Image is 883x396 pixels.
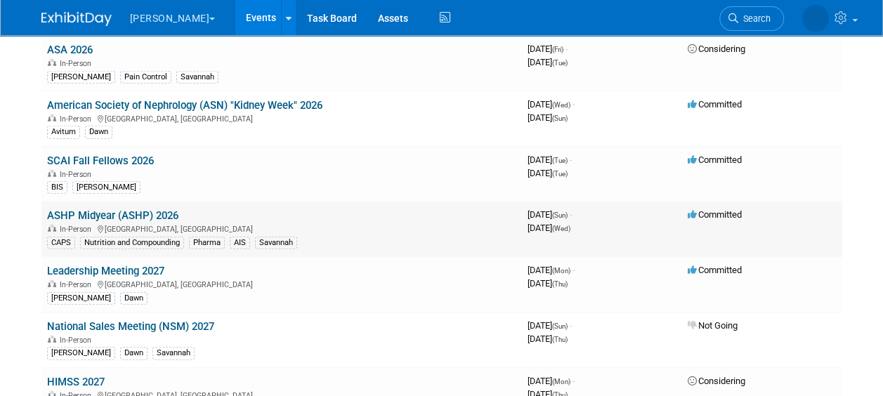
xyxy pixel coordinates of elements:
div: [PERSON_NAME] [47,292,115,305]
span: In-Person [60,170,96,179]
span: Committed [688,99,742,110]
div: [GEOGRAPHIC_DATA], [GEOGRAPHIC_DATA] [47,112,516,124]
span: [DATE] [528,57,568,67]
span: [DATE] [528,99,575,110]
span: (Thu) [552,336,568,343]
span: Committed [688,154,742,165]
a: HIMSS 2027 [47,376,105,388]
div: Pharma [189,237,225,249]
div: [PERSON_NAME] [47,71,115,84]
div: Savannah [152,347,195,359]
span: Considering [688,44,745,54]
div: [GEOGRAPHIC_DATA], [GEOGRAPHIC_DATA] [47,278,516,289]
div: CAPS [47,237,75,249]
a: American Society of Nephrology (ASN) "Kidney Week" 2026 [47,99,322,112]
div: Nutrition and Compounding [80,237,184,249]
span: (Wed) [552,225,570,232]
img: In-Person Event [48,280,56,287]
div: [PERSON_NAME] [72,181,140,194]
span: - [573,99,575,110]
span: [DATE] [528,278,568,289]
img: In-Person Event [48,225,56,232]
span: [DATE] [528,265,575,275]
div: Pain Control [120,71,171,84]
span: Search [738,13,771,24]
span: - [565,44,568,54]
div: Dawn [85,126,112,138]
div: Dawn [120,292,148,305]
span: [DATE] [528,112,568,123]
div: Savannah [176,71,218,84]
span: (Thu) [552,280,568,288]
span: (Tue) [552,157,568,164]
span: (Wed) [552,101,570,109]
span: (Mon) [552,267,570,275]
span: Committed [688,265,742,275]
div: [PERSON_NAME] [47,347,115,359]
img: ExhibitDay [41,12,112,26]
a: Search [719,6,784,31]
span: (Fri) [552,46,563,53]
span: (Sun) [552,114,568,122]
span: [DATE] [528,168,568,178]
span: In-Person [60,336,96,345]
img: Savannah Jones [802,5,829,32]
span: Committed [688,209,742,220]
span: [DATE] [528,223,570,233]
a: National Sales Meeting (NSM) 2027 [47,320,214,333]
span: In-Person [60,280,96,289]
div: Savannah [255,237,297,249]
span: [DATE] [528,320,572,331]
span: [DATE] [528,154,572,165]
img: In-Person Event [48,114,56,121]
span: - [573,376,575,386]
a: SCAI Fall Fellows 2026 [47,154,154,167]
span: (Tue) [552,170,568,178]
span: (Sun) [552,322,568,330]
span: [DATE] [528,209,572,220]
a: ASA 2026 [47,44,93,56]
span: - [570,320,572,331]
div: Avitum [47,126,80,138]
span: In-Person [60,114,96,124]
span: [DATE] [528,376,575,386]
a: ASHP Midyear (ASHP) 2026 [47,209,178,222]
img: In-Person Event [48,170,56,177]
img: In-Person Event [48,59,56,66]
span: - [573,265,575,275]
span: (Mon) [552,378,570,385]
div: [GEOGRAPHIC_DATA], [GEOGRAPHIC_DATA] [47,223,516,234]
img: In-Person Event [48,336,56,343]
div: BIS [47,181,67,194]
div: Dawn [120,347,148,359]
a: Leadership Meeting 2027 [47,265,164,277]
span: - [570,154,572,165]
span: Considering [688,376,745,386]
span: In-Person [60,225,96,234]
div: AIS [230,237,250,249]
span: (Tue) [552,59,568,67]
span: [DATE] [528,44,568,54]
span: [DATE] [528,334,568,344]
span: (Sun) [552,211,568,219]
span: In-Person [60,59,96,68]
span: - [570,209,572,220]
span: Not Going [688,320,738,331]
